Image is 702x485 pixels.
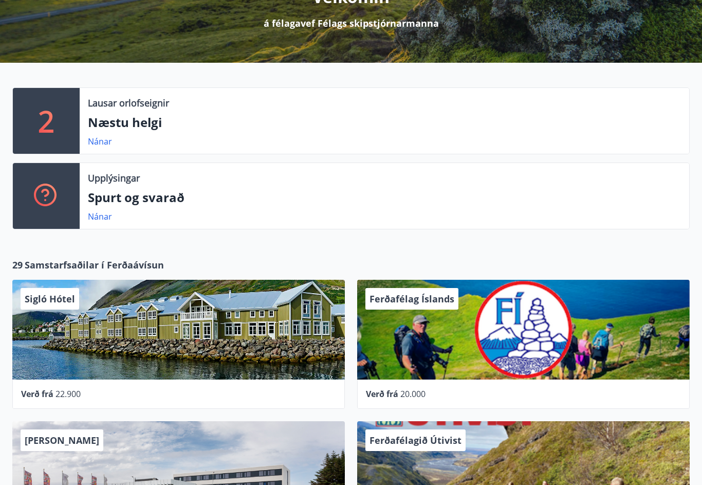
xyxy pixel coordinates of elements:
p: Spurt og svarað [88,189,681,207]
p: Lausar orlofseignir [88,97,169,110]
p: Upplýsingar [88,172,140,185]
span: 22.900 [56,389,81,400]
span: 29 [12,259,23,272]
a: Nánar [88,136,112,148]
span: Ferðafélagið Útivist [370,435,461,447]
span: Verð frá [21,389,53,400]
span: Sigló Hótel [25,293,75,306]
span: Ferðafélag Íslands [370,293,454,306]
span: Verð frá [366,389,398,400]
p: Næstu helgi [88,114,681,132]
span: [PERSON_NAME] [25,435,99,447]
p: á félagavef Félags skipstjórnarmanna [264,17,439,30]
span: Samstarfsaðilar í Ferðaávísun [25,259,164,272]
a: Nánar [88,211,112,223]
span: 20.000 [400,389,426,400]
p: 2 [38,102,54,141]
